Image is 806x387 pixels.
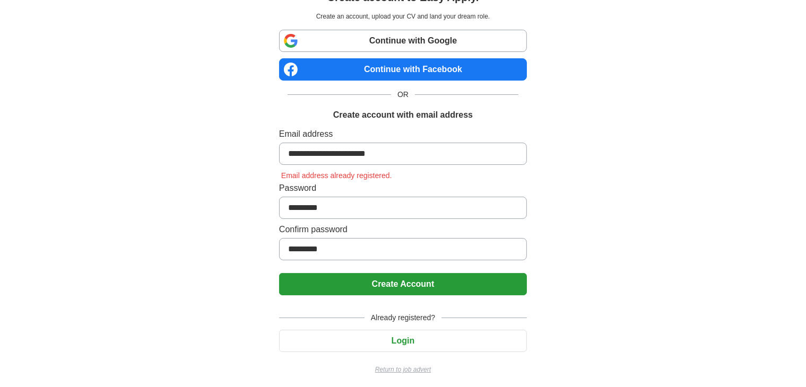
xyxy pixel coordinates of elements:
[279,223,527,236] label: Confirm password
[279,336,527,345] a: Login
[279,182,527,195] label: Password
[279,30,527,52] a: Continue with Google
[279,171,394,180] span: Email address already registered.
[279,273,527,295] button: Create Account
[279,58,527,81] a: Continue with Facebook
[333,109,473,121] h1: Create account with email address
[365,312,441,323] span: Already registered?
[391,89,415,100] span: OR
[279,128,527,140] label: Email address
[279,365,527,374] a: Return to job advert
[281,12,525,21] p: Create an account, upload your CV and land your dream role.
[279,330,527,352] button: Login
